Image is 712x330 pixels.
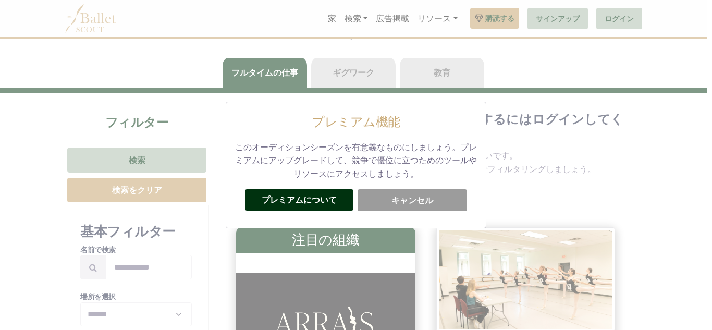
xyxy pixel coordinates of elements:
[235,142,477,179] font: このオーディションシーズンを有意義なものにしましょう。プレミアムにアップグレードして、競争で優位に立つためのツールやリソースにアクセスしましょう。
[245,189,353,211] button: プレミアムについて
[312,115,400,129] font: プレミアム機能
[391,195,433,205] font: キャンセル
[358,189,467,211] button: キャンセル
[262,194,337,205] a: プレミアムについて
